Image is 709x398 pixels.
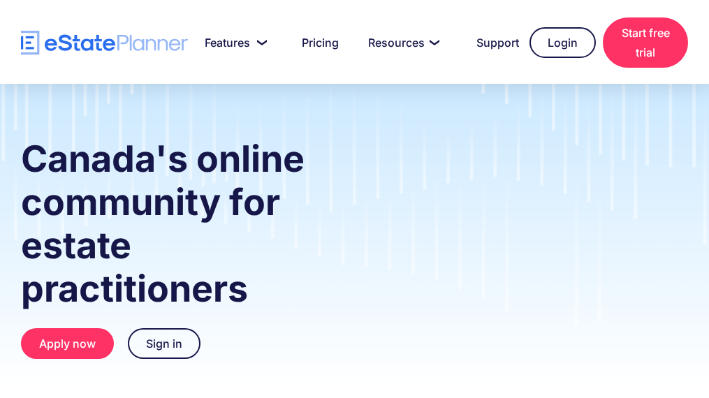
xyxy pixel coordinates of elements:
[21,31,188,55] a: home
[285,29,344,57] a: Pricing
[188,29,278,57] a: Features
[460,29,522,57] a: Support
[529,27,596,58] a: Login
[21,328,114,359] a: Apply now
[603,17,688,68] a: Start free trial
[128,328,200,359] a: Sign in
[21,137,305,311] strong: Canada's online community for estate practitioners
[351,29,453,57] a: Resources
